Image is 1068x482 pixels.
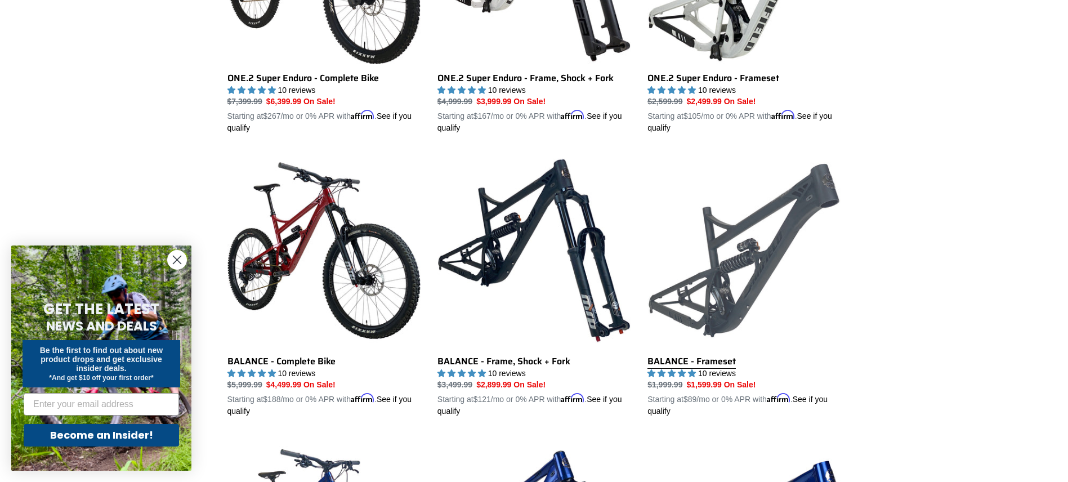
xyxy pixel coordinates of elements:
input: Enter your email address [24,393,179,416]
span: GET THE LATEST [43,299,159,319]
span: *And get $10 off your first order* [49,374,153,382]
span: Be the first to find out about new product drops and get exclusive insider deals. [40,346,163,373]
button: Close dialog [167,250,187,270]
span: NEWS AND DEALS [46,317,157,335]
button: Become an Insider! [24,424,179,447]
